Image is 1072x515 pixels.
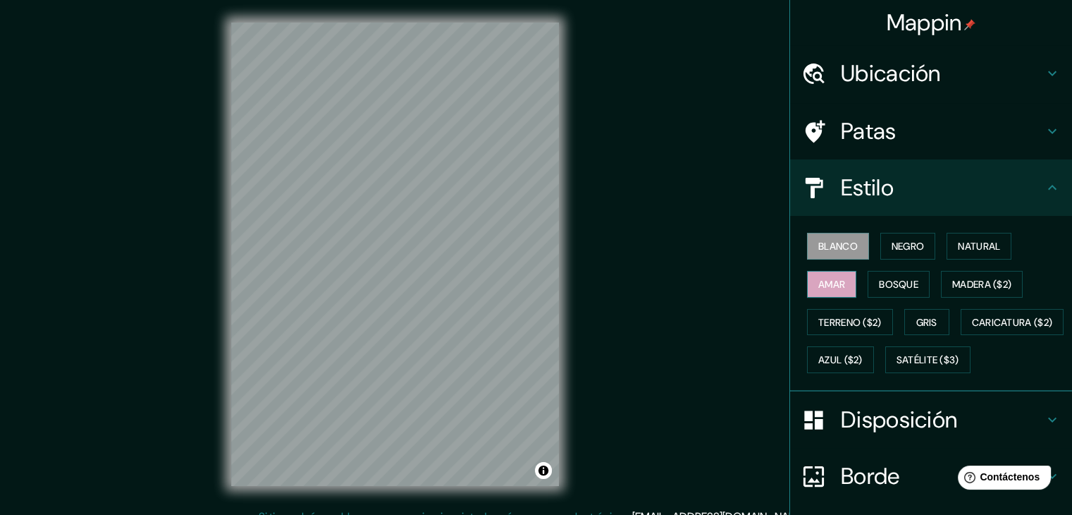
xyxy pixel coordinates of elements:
button: Gris [904,309,949,336]
font: Satélite ($3) [897,354,959,367]
iframe: Lanzador de widgets de ayuda [947,460,1056,499]
button: Satélite ($3) [885,346,971,373]
div: Estilo [790,159,1072,216]
font: Caricatura ($2) [972,316,1053,329]
font: Patas [841,116,897,146]
font: Gris [916,316,937,329]
button: Natural [947,233,1011,260]
button: Blanco [807,233,869,260]
font: Bosque [879,278,918,291]
div: Patas [790,103,1072,159]
font: Madera ($2) [952,278,1011,291]
button: Caricatura ($2) [961,309,1064,336]
font: Disposición [841,405,957,435]
font: Negro [892,240,925,253]
font: Ubicación [841,59,941,88]
button: Madera ($2) [941,271,1023,298]
font: Amar [818,278,845,291]
img: pin-icon.png [964,19,975,30]
button: Bosque [868,271,930,298]
font: Blanco [818,240,858,253]
font: Borde [841,461,900,491]
button: Negro [880,233,936,260]
canvas: Mapa [231,23,559,486]
button: Terreno ($2) [807,309,893,336]
button: Amar [807,271,856,298]
div: Disposición [790,392,1072,448]
font: Natural [958,240,1000,253]
button: Azul ($2) [807,346,874,373]
div: Ubicación [790,45,1072,102]
font: Terreno ($2) [818,316,882,329]
button: Activar o desactivar atribución [535,462,552,479]
div: Borde [790,448,1072,504]
font: Mappin [887,8,962,37]
font: Azul ($2) [818,354,863,367]
font: Estilo [841,173,894,202]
